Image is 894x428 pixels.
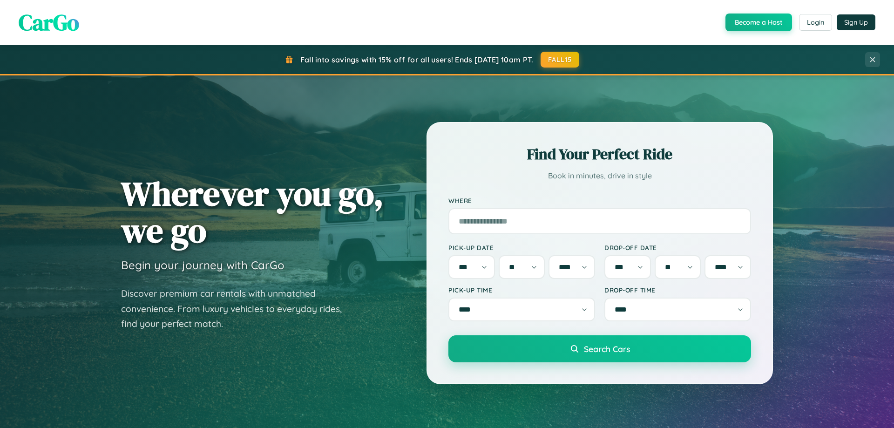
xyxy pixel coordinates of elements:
span: Fall into savings with 15% off for all users! Ends [DATE] 10am PT. [300,55,534,64]
button: Search Cars [448,335,751,362]
button: FALL15 [541,52,580,68]
label: Drop-off Time [604,286,751,294]
p: Discover premium car rentals with unmatched convenience. From luxury vehicles to everyday rides, ... [121,286,354,332]
label: Where [448,197,751,204]
h2: Find Your Perfect Ride [448,144,751,164]
span: Search Cars [584,344,630,354]
button: Become a Host [725,14,792,31]
h3: Begin your journey with CarGo [121,258,284,272]
button: Sign Up [837,14,875,30]
button: Login [799,14,832,31]
label: Pick-up Time [448,286,595,294]
label: Drop-off Date [604,244,751,251]
p: Book in minutes, drive in style [448,169,751,183]
span: CarGo [19,7,79,38]
label: Pick-up Date [448,244,595,251]
h1: Wherever you go, we go [121,175,384,249]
